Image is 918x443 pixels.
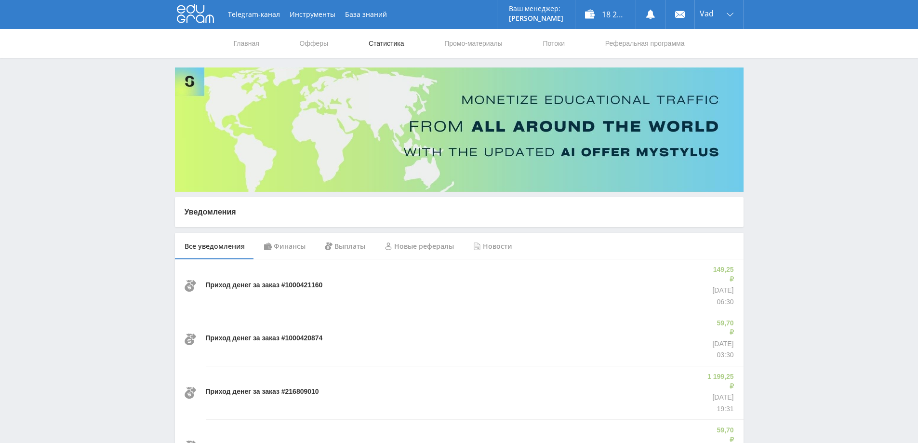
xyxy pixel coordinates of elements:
[368,29,405,58] a: Статистика
[299,29,330,58] a: Офферы
[712,319,733,337] p: 59,70 ₽
[542,29,566,58] a: Потоки
[254,233,315,260] div: Финансы
[509,5,563,13] p: Ваш менеджер:
[206,387,319,397] p: Приход денег за заказ #216809010
[710,265,734,284] p: 149,25 ₽
[206,281,323,290] p: Приход денег за заказ #1000421160
[443,29,503,58] a: Промо-материалы
[315,233,375,260] div: Выплаты
[710,297,734,307] p: 06:30
[604,29,686,58] a: Реферальная программа
[710,286,734,295] p: [DATE]
[705,372,733,391] p: 1 199,25 ₽
[712,350,733,360] p: 03:30
[233,29,260,58] a: Главная
[375,233,464,260] div: Новые рефералы
[700,10,714,17] span: Vad
[705,404,733,414] p: 19:31
[509,14,563,22] p: [PERSON_NAME]
[185,207,734,217] p: Уведомления
[464,233,522,260] div: Новости
[705,393,733,403] p: [DATE]
[206,334,323,343] p: Приход денег за заказ #1000420874
[175,67,744,192] img: Banner
[712,339,733,349] p: [DATE]
[175,233,254,260] div: Все уведомления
